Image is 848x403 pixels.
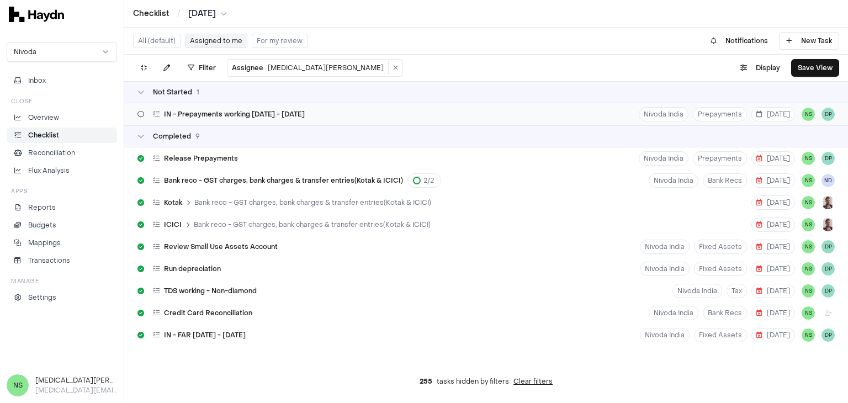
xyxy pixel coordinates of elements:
[232,63,263,72] span: Assignee
[252,34,308,48] button: For my review
[28,166,70,176] p: Flux Analysis
[35,375,117,385] h3: [MEDICAL_DATA][PERSON_NAME]
[164,287,257,295] span: TDS working - Non-diamond
[734,59,787,77] button: Display
[7,128,117,143] a: Checklist
[693,107,747,121] button: Prepayments
[756,331,790,340] span: [DATE]
[28,238,61,248] p: Mappings
[802,108,815,121] button: NS
[802,240,815,253] span: NS
[640,328,690,342] button: Nivoda India
[694,262,747,276] button: Fixed Assets
[821,328,835,342] span: DP
[7,73,117,88] button: Inbox
[188,8,216,19] span: [DATE]
[7,163,117,178] a: Flux Analysis
[194,198,431,207] span: Bank reco - GST charges, bank charges & transfer entries(Kotak & ICICI)
[28,76,46,86] span: Inbox
[640,240,690,254] button: Nivoda India
[423,176,434,185] span: 2 / 2
[821,262,835,275] button: DP
[420,377,432,386] span: 255
[7,235,117,251] a: Mappings
[821,174,835,187] button: ND
[802,328,815,342] button: NS
[164,242,278,251] span: Review Small Use Assets Account
[197,88,199,97] span: 1
[185,34,247,48] button: Assigned to me
[751,107,795,121] button: [DATE]
[821,284,835,298] button: DP
[164,110,305,119] span: IN - Prepayments working [DATE] - [DATE]
[649,306,698,320] button: Nivoda India
[694,328,747,342] button: Fixed Assets
[194,220,431,229] span: Bank reco - GST charges, bank charges & transfer entries(Kotak & ICICI)
[28,148,75,158] p: Reconciliation
[11,187,28,195] h3: Apps
[7,218,117,233] a: Budgets
[28,293,56,303] p: Settings
[693,151,747,166] button: Prepayments
[751,195,795,210] button: [DATE]
[133,34,181,48] button: All (default)
[703,173,747,188] button: Bank Recs
[751,306,795,320] button: [DATE]
[164,331,246,340] span: IN - FAR [DATE] - [DATE]
[751,240,795,254] button: [DATE]
[751,284,795,298] button: [DATE]
[802,218,815,231] button: NS
[28,256,70,266] p: Transactions
[756,220,790,229] span: [DATE]
[821,218,835,231] img: JP Smit
[133,8,227,19] nav: breadcrumb
[802,152,815,165] button: NS
[640,262,690,276] button: Nivoda India
[153,88,192,97] span: Not Started
[756,110,790,119] span: [DATE]
[756,198,790,207] span: [DATE]
[672,284,722,298] button: Nivoda India
[821,240,835,253] button: DP
[164,154,238,163] span: Release Prepayments
[649,173,698,188] button: Nivoda India
[821,152,835,165] button: DP
[164,176,403,185] span: Bank reco - GST charges, bank charges & transfer entries(Kotak & ICICI)
[11,277,39,285] h3: Manage
[802,262,815,275] span: NS
[751,173,795,188] button: [DATE]
[751,262,795,276] button: [DATE]
[751,218,795,232] button: [DATE]
[227,61,389,75] button: Assignee[MEDICAL_DATA][PERSON_NAME]
[821,108,835,121] button: DP
[703,306,747,320] button: Bank Recs
[821,196,835,209] img: JP Smit
[639,151,688,166] button: Nivoda India
[175,8,183,19] span: /
[7,145,117,161] a: Reconciliation
[7,253,117,268] a: Transactions
[28,113,59,123] p: Overview
[802,306,815,320] button: NS
[9,7,64,22] img: svg+xml,%3c
[704,32,775,50] button: Notifications
[756,287,790,295] span: [DATE]
[153,132,191,141] span: Completed
[513,377,553,386] button: Clear filters
[164,264,221,273] span: Run depreciation
[727,284,747,298] button: Tax
[124,368,848,395] div: tasks hidden by filters
[756,264,790,273] span: [DATE]
[802,174,815,187] span: NS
